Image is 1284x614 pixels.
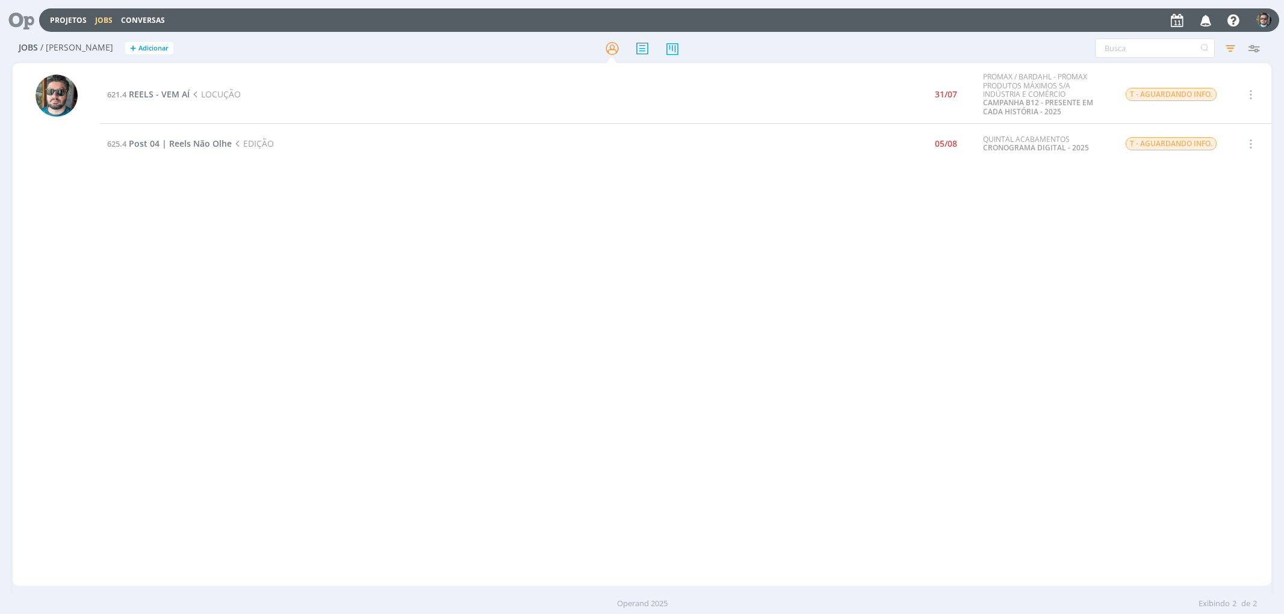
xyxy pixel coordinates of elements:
[1199,598,1230,610] span: Exibindo
[983,73,1107,116] div: PROMAX / BARDAHL - PROMAX PRODUTOS MÁXIMOS S/A INDÚSTRIA E COMÉRCIO
[129,138,232,149] span: Post 04 | Reels Não Olhe
[36,75,78,117] img: R
[1126,88,1217,101] span: T - AGUARDANDO INFO.
[983,97,1093,116] a: CAMPANHA B12 - PRESENTE EM CADA HISTÓRIA - 2025
[1232,598,1236,610] span: 2
[983,135,1107,153] div: QUINTAL ACABAMENTOS
[1241,598,1250,610] span: de
[129,88,190,100] span: REELS - VEM AÍ
[1095,38,1215,58] input: Busca
[107,138,126,149] span: 625.4
[232,138,273,149] span: EDIÇÃO
[50,15,87,25] a: Projetos
[935,90,957,99] div: 31/07
[19,43,38,53] span: Jobs
[130,42,136,55] span: +
[107,88,190,100] a: 621.4REELS - VEM AÍ
[125,42,173,55] button: +Adicionar
[1126,137,1217,150] span: T - AGUARDANDO INFO.
[46,16,90,25] button: Projetos
[1256,10,1272,31] button: R
[91,16,116,25] button: Jobs
[190,88,240,100] span: LOCUÇÃO
[1256,13,1271,28] img: R
[107,138,232,149] a: 625.4Post 04 | Reels Não Olhe
[983,143,1089,153] a: CRONOGRAMA DIGITAL - 2025
[138,45,169,52] span: Adicionar
[117,16,169,25] button: Conversas
[107,89,126,100] span: 621.4
[121,15,165,25] a: Conversas
[40,43,113,53] span: / [PERSON_NAME]
[1253,598,1257,610] span: 2
[935,140,957,148] div: 05/08
[95,15,113,25] a: Jobs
